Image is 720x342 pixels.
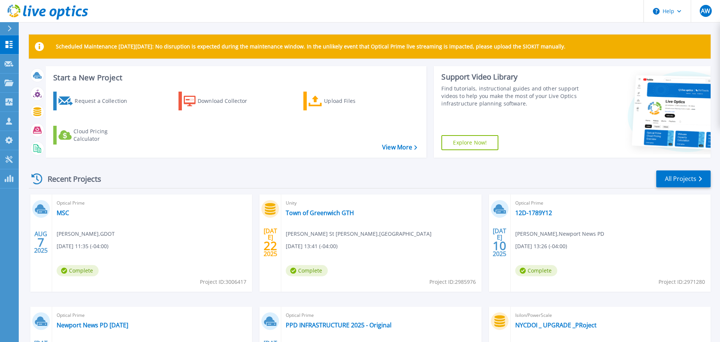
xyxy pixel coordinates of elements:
[53,92,137,110] a: Request a Collection
[286,230,432,238] span: [PERSON_NAME] St [PERSON_NAME] , [GEOGRAPHIC_DATA]
[701,8,710,14] span: AW
[286,321,391,329] a: PPD INFRASTRUCTURE 2025 - Original
[303,92,387,110] a: Upload Files
[492,229,507,256] div: [DATE] 2025
[441,85,582,107] div: Find tutorials, instructional guides and other support videos to help you make the most of your L...
[53,126,137,145] a: Cloud Pricing Calculator
[263,229,277,256] div: [DATE] 2025
[57,230,115,238] span: [PERSON_NAME] , GDOT
[515,265,557,276] span: Complete
[515,209,552,217] a: 12D-1789Y12
[57,321,128,329] a: Newport News PD [DATE]
[75,93,135,108] div: Request a Collection
[515,230,604,238] span: [PERSON_NAME] , Newport News PD
[441,135,498,150] a: Explore Now!
[37,239,44,246] span: 7
[73,128,133,143] div: Cloud Pricing Calculator
[656,170,711,187] a: All Projects
[34,229,48,256] div: AUG 2025
[57,311,247,319] span: Optical Prime
[57,265,99,276] span: Complete
[286,242,337,250] span: [DATE] 13:41 (-04:00)
[198,93,258,108] div: Download Collector
[264,243,277,249] span: 22
[382,144,417,151] a: View More
[56,44,565,50] p: Scheduled Maintenance [DATE][DATE]: No disruption is expected during the maintenance window. In t...
[429,278,476,286] span: Project ID: 2985976
[286,199,477,207] span: Unity
[57,209,69,217] a: MSC
[515,199,706,207] span: Optical Prime
[658,278,705,286] span: Project ID: 2971280
[286,311,477,319] span: Optical Prime
[57,199,247,207] span: Optical Prime
[286,209,354,217] a: Town of Greenwich GTH
[57,242,108,250] span: [DATE] 11:35 (-04:00)
[324,93,384,108] div: Upload Files
[515,311,706,319] span: Isilon/PowerScale
[53,74,417,82] h3: Start a New Project
[493,243,506,249] span: 10
[178,92,262,110] a: Download Collector
[515,242,567,250] span: [DATE] 13:26 (-04:00)
[200,278,246,286] span: Project ID: 3006417
[286,265,328,276] span: Complete
[515,321,597,329] a: NYCDOI _ UPGRADE _PRoject
[29,170,111,188] div: Recent Projects
[441,72,582,82] div: Support Video Library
